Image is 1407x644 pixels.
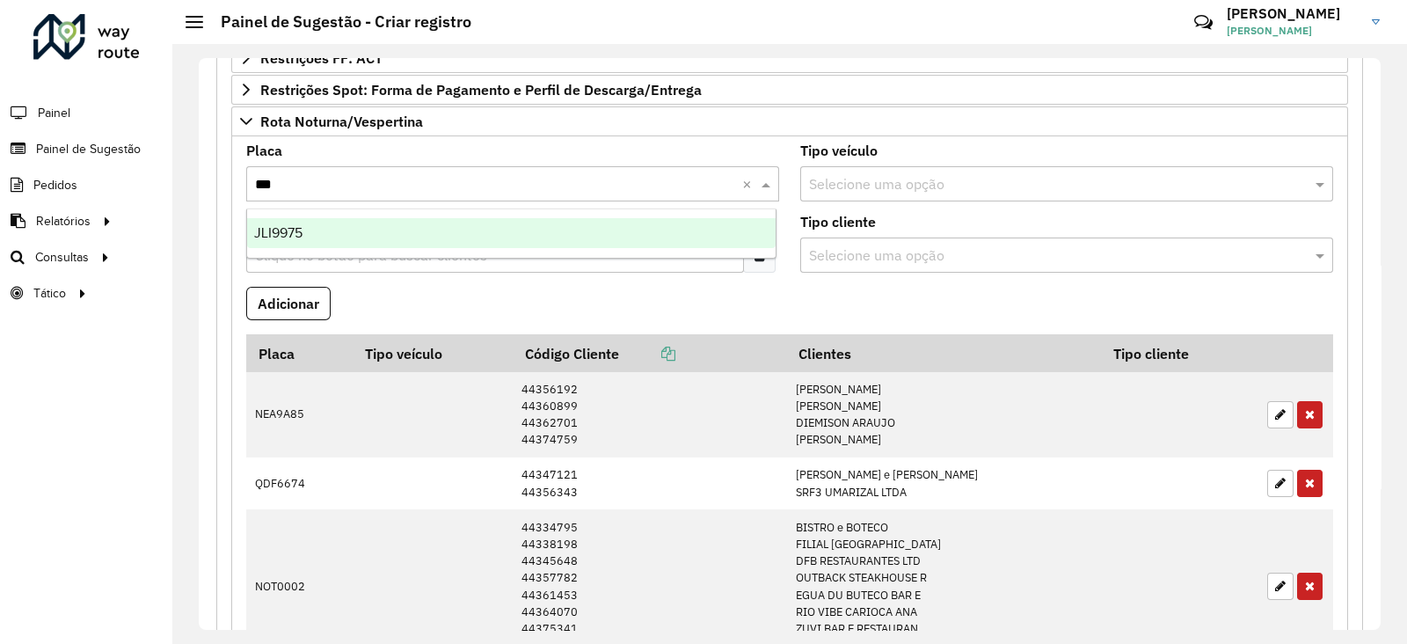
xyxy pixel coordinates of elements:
[260,114,423,128] span: Rota Noturna/Vespertina
[254,225,303,240] span: JLI9975
[231,43,1348,73] a: Restrições FF: ACT
[742,173,757,194] span: Clear all
[38,104,70,122] span: Painel
[1227,23,1359,39] span: [PERSON_NAME]
[513,334,787,371] th: Código Cliente
[246,287,331,320] button: Adicionar
[1101,334,1258,371] th: Tipo cliente
[33,176,77,194] span: Pedidos
[260,51,383,65] span: Restrições FF: ACT
[513,372,787,457] td: 44356192 44360899 44362701 44374759
[246,140,282,161] label: Placa
[35,248,89,267] span: Consultas
[260,83,702,97] span: Restrições Spot: Forma de Pagamento e Perfil de Descarga/Entrega
[231,75,1348,105] a: Restrições Spot: Forma de Pagamento e Perfil de Descarga/Entrega
[1185,4,1222,41] a: Contato Rápido
[36,140,141,158] span: Painel de Sugestão
[36,212,91,231] span: Relatórios
[800,140,878,161] label: Tipo veículo
[203,12,471,32] h2: Painel de Sugestão - Criar registro
[800,211,876,232] label: Tipo cliente
[786,457,1101,509] td: [PERSON_NAME] e [PERSON_NAME] SRF3 UMARIZAL LTDA
[619,345,675,362] a: Copiar
[33,284,66,303] span: Tático
[1227,5,1359,22] h3: [PERSON_NAME]
[246,372,354,457] td: NEA9A85
[354,334,513,371] th: Tipo veículo
[513,457,787,509] td: 44347121 44356343
[246,209,776,259] ng-dropdown-panel: Options list
[786,372,1101,457] td: [PERSON_NAME] [PERSON_NAME] DIEMISON ARAUJO [PERSON_NAME]
[786,334,1101,371] th: Clientes
[231,106,1348,136] a: Rota Noturna/Vespertina
[246,334,354,371] th: Placa
[246,457,354,509] td: QDF6674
